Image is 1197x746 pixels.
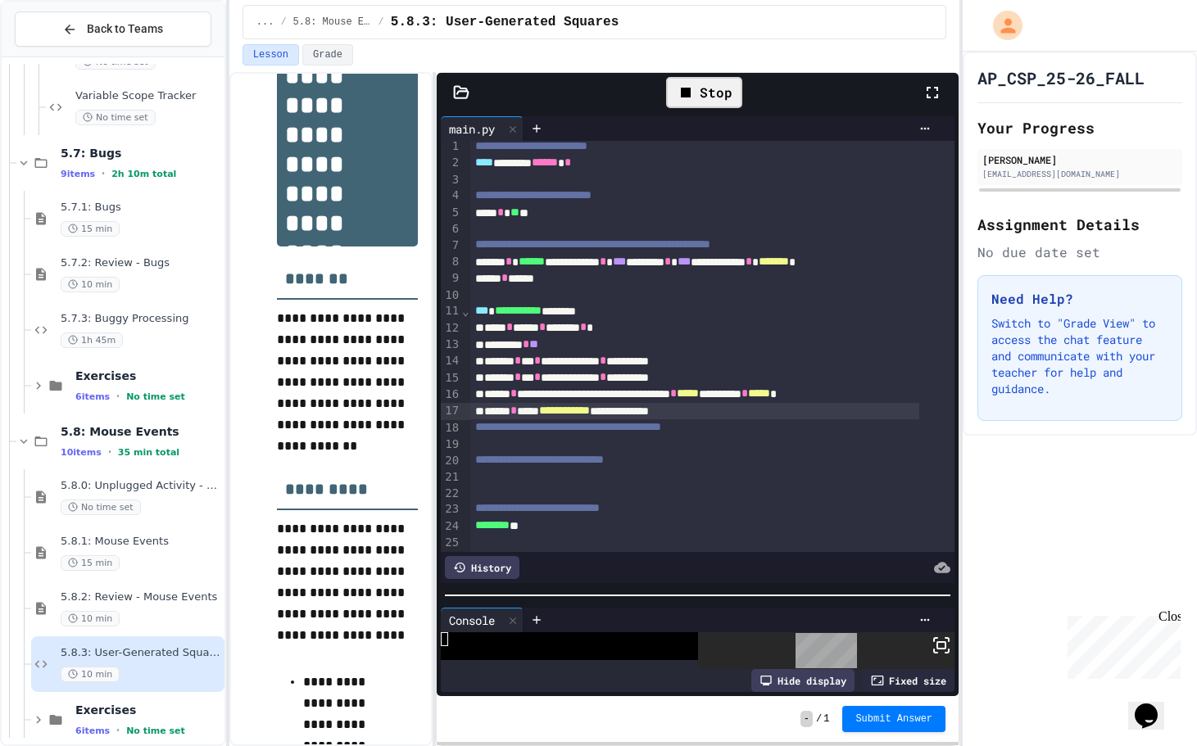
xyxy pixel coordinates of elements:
div: Stop [666,77,742,108]
div: 8 [441,254,461,270]
div: History [445,556,519,579]
div: 7 [441,237,461,254]
span: 10 min [61,611,120,626]
h3: Need Help? [991,289,1168,309]
div: 22 [441,486,461,502]
span: / [379,16,384,29]
div: 4 [441,188,461,204]
span: 5.8: Mouse Events [293,16,372,29]
div: 17 [441,403,461,419]
div: 16 [441,387,461,403]
span: 5.7.2: Review - Bugs [61,256,221,270]
div: 1 [441,138,461,155]
div: 9 [441,270,461,287]
span: No time set [126,391,185,402]
div: 15 [441,370,461,387]
span: 6 items [75,391,110,402]
span: Exercises [75,703,221,717]
span: 5.7: Bugs [61,146,221,161]
div: Chat with us now!Close [7,7,113,104]
span: 15 min [61,221,120,237]
span: • [102,167,105,180]
div: 26 [441,551,461,567]
div: 10 [441,287,461,304]
span: 5.8.2: Review - Mouse Events [61,590,221,604]
span: 15 min [61,555,120,571]
button: Grade [302,44,353,66]
span: 1 [823,712,829,726]
span: Submit Answer [855,712,932,726]
span: • [116,390,120,403]
span: / [816,712,822,726]
span: 35 min total [118,447,179,458]
span: No time set [126,726,185,736]
span: ... [256,16,274,29]
h1: AP_CSP_25-26_FALL [977,66,1145,89]
button: Lesson [243,44,299,66]
span: 6 items [75,726,110,736]
div: main.py [441,116,524,141]
div: 18 [441,420,461,436]
div: 14 [441,353,461,369]
button: Submit Answer [842,706,945,732]
span: 10 items [61,447,102,458]
div: Console [441,612,503,629]
div: Fixed size [863,669,954,692]
div: 2 [441,155,461,171]
span: 5.8.3: User-Generated Squares [61,646,221,660]
span: 10 min [61,667,120,682]
span: 5.8.0: Unplugged Activity - Mouse Events [61,479,221,493]
div: 19 [441,436,461,453]
span: • [116,724,120,737]
h2: Your Progress [977,116,1182,139]
div: 21 [441,469,461,486]
span: 2h 10m total [111,169,176,179]
span: 5.8.3: User-Generated Squares [391,12,619,32]
span: Back to Teams [87,20,163,38]
span: 5.7.1: Bugs [61,201,221,215]
p: Switch to "Grade View" to access the chat feature and communicate with your teacher for help and ... [991,315,1168,397]
div: 24 [441,518,461,535]
div: main.py [441,120,503,138]
div: My Account [976,7,1027,44]
span: / [280,16,286,29]
span: Variable Scope Tracker [75,89,221,103]
button: Back to Teams [15,11,211,47]
iframe: chat widget [1128,680,1181,730]
span: Exercises [75,368,221,383]
div: [EMAIL_ADDRESS][DOMAIN_NAME] [982,168,1177,180]
div: No due date set [977,242,1182,262]
span: No time set [75,110,156,125]
div: 11 [441,303,461,319]
span: 5.8.1: Mouse Events [61,535,221,549]
div: 20 [441,453,461,469]
h2: Assignment Details [977,213,1182,236]
div: Hide display [751,669,855,692]
iframe: chat widget [1061,609,1181,679]
span: 10 min [61,277,120,292]
span: • [108,445,111,459]
span: Fold line [461,305,469,318]
span: - [800,711,813,727]
div: Console [441,608,524,632]
div: 6 [441,221,461,237]
span: 1h 45m [61,332,123,348]
div: 23 [441,501,461,518]
div: 13 [441,337,461,353]
span: 5.8: Mouse Events [61,424,221,439]
span: 5.7.3: Buggy Processing [61,312,221,326]
span: 9 items [61,169,95,179]
div: 12 [441,320,461,337]
span: No time set [61,500,141,515]
div: 3 [441,172,461,188]
div: [PERSON_NAME] [982,152,1177,167]
div: 25 [441,535,461,551]
div: 5 [441,205,461,221]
